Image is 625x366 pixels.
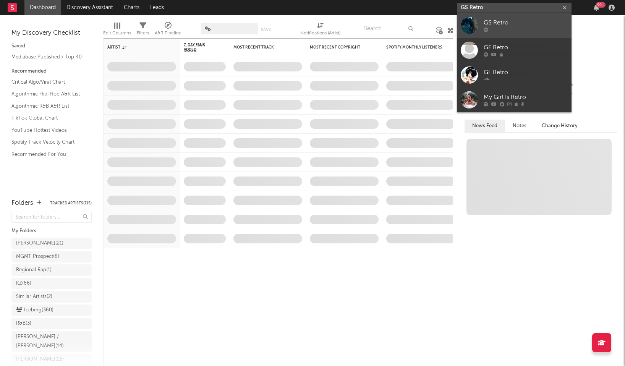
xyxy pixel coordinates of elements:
div: Folders [11,199,33,208]
div: My Folders [11,227,92,236]
div: Iceberg ( 360 ) [16,306,53,315]
input: Search... [360,23,417,34]
div: A&R Pipeline [155,19,181,41]
div: KZ ( 66 ) [16,279,31,288]
a: [PERSON_NAME](25) [11,354,92,365]
div: Notifications (Artist) [300,29,340,38]
div: Most Recent Track [233,45,291,50]
div: MGMT Prospect ( 8 ) [16,252,59,261]
div: Filters [137,29,149,38]
a: TikTok Global Chart [11,114,84,122]
div: -- [567,80,617,90]
div: Similar Artists ( 2 ) [16,292,52,301]
div: [PERSON_NAME] ( 21 ) [16,239,63,248]
div: GF Retro [484,68,568,77]
a: Algorithmic Hip-Hop A&R List [11,90,84,98]
div: Artist [107,45,165,50]
a: Spotify Track Velocity Chart [11,138,84,146]
a: YouTube Hottest Videos [11,126,84,134]
div: 99 + [596,2,606,8]
div: [PERSON_NAME] ( 25 ) [16,355,64,364]
button: Notes [505,120,534,132]
a: Mediabase Published / Top 40 [11,53,84,61]
a: My Girl Is Retro [457,87,572,112]
span: 7-Day Fans Added [184,43,214,52]
button: News Feed [465,120,505,132]
div: Spotify Monthly Listeners [386,45,444,50]
a: GF Retro [457,38,572,63]
a: GS Retro [457,13,572,38]
a: [PERSON_NAME](21) [11,238,92,249]
div: Notifications (Artist) [300,19,340,41]
div: R&B ( 3 ) [16,319,31,328]
div: [PERSON_NAME] / [PERSON_NAME] ( 14 ) [16,332,70,351]
div: My Girl Is Retro [484,93,568,102]
div: My Discovery Checklist [11,29,92,38]
div: Filters [137,19,149,41]
div: Edit Columns [103,19,131,41]
a: Algorithmic R&B A&R List [11,102,84,110]
button: Tracked Artists(715) [50,201,92,205]
a: GF Retro [457,63,572,87]
div: -- [567,90,617,100]
div: Recommended [11,67,92,76]
div: Most Recent Copyright [310,45,367,50]
input: Search for artists [457,3,572,13]
a: MGMT Prospect(8) [11,251,92,262]
input: Search for folders... [11,212,92,223]
button: Change History [534,120,585,132]
a: R&B(3) [11,318,92,329]
div: GF Retro [484,43,568,52]
a: KZ(66) [11,278,92,289]
a: [PERSON_NAME] / [PERSON_NAME](14) [11,331,92,352]
a: Recommended For You [11,150,84,159]
div: A&R Pipeline [155,29,181,38]
div: Edit Columns [103,29,131,38]
button: 99+ [594,5,599,11]
a: Iceberg(360) [11,304,92,316]
div: Saved [11,42,92,51]
button: Save [261,28,271,32]
div: GS Retro [484,18,568,28]
div: Regional Rap ( 1 ) [16,266,52,275]
a: Similar Artists(2) [11,291,92,303]
a: Critical Algo/Viral Chart [11,78,84,86]
a: Regional Rap(1) [11,264,92,276]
